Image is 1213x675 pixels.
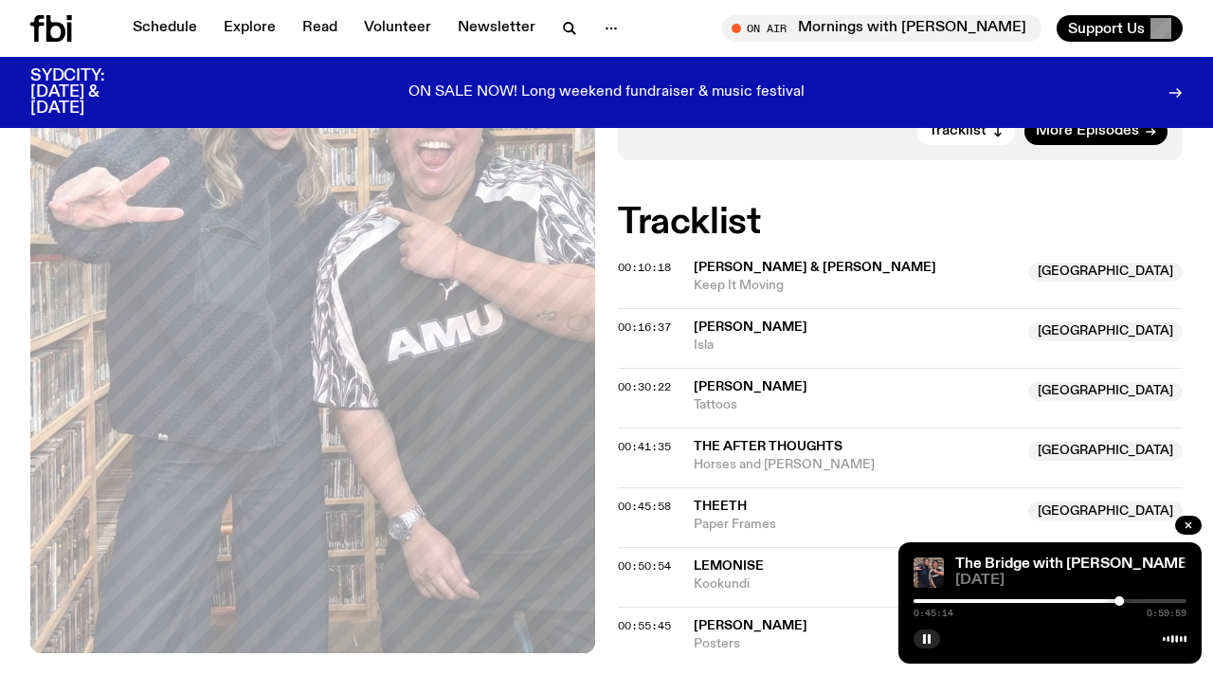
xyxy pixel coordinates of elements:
[618,502,671,512] button: 00:45:58
[694,516,1017,534] span: Paper Frames
[694,619,807,632] span: [PERSON_NAME]
[212,15,287,42] a: Explore
[1057,15,1183,42] button: Support Us
[914,609,953,618] span: 0:45:14
[694,380,807,393] span: [PERSON_NAME]
[694,261,936,274] span: [PERSON_NAME] & [PERSON_NAME]
[917,119,1015,145] button: Tracklist
[353,15,443,42] a: Volunteer
[694,337,1017,355] span: Isla
[618,206,1183,240] h2: Tracklist
[618,499,671,514] span: 00:45:58
[618,618,671,633] span: 00:55:45
[618,442,671,452] button: 00:41:35
[694,396,1017,414] span: Tattoos
[618,379,671,394] span: 00:30:22
[1147,609,1186,618] span: 0:59:59
[694,277,1017,295] span: Keep It Moving
[1028,263,1183,282] span: [GEOGRAPHIC_DATA]
[446,15,547,42] a: Newsletter
[694,635,1043,653] span: Posters
[618,558,671,574] span: 00:50:54
[1024,119,1168,145] a: More Episodes
[694,456,1017,474] span: Horses and [PERSON_NAME]
[408,84,805,101] p: ON SALE NOW! Long weekend fundraiser & music festival
[694,320,807,334] span: [PERSON_NAME]
[618,621,671,631] button: 00:55:45
[291,15,349,42] a: Read
[1036,124,1139,138] span: More Episodes
[1068,20,1145,37] span: Support Us
[694,500,747,513] span: Theeth
[618,382,671,392] button: 00:30:22
[618,439,671,454] span: 00:41:35
[1028,382,1183,401] span: [GEOGRAPHIC_DATA]
[694,575,1183,593] span: Kookundi
[1028,442,1183,461] span: [GEOGRAPHIC_DATA]
[618,322,671,333] button: 00:16:37
[1028,502,1183,520] span: [GEOGRAPHIC_DATA]
[618,319,671,335] span: 00:16:37
[30,68,152,117] h3: SYDCITY: [DATE] & [DATE]
[955,574,1186,588] span: [DATE]
[694,440,842,453] span: The After Thoughts
[121,15,208,42] a: Schedule
[929,124,987,138] span: Tracklist
[694,559,764,573] span: Lemonise
[722,15,1041,42] button: On AirMornings with [PERSON_NAME]
[618,263,671,273] button: 00:10:18
[618,260,671,275] span: 00:10:18
[1028,322,1183,341] span: [GEOGRAPHIC_DATA]
[618,561,671,572] button: 00:50:54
